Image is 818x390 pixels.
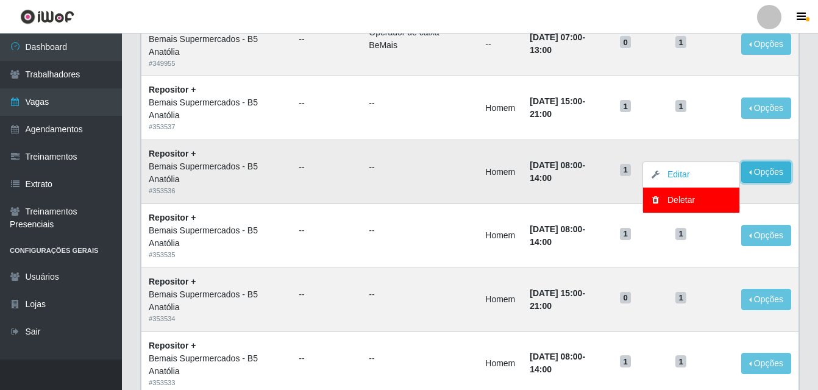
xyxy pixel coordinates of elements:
[149,213,196,222] strong: Repositor +
[741,353,791,374] button: Opções
[149,33,284,58] div: Bemais Supermercados - B5 Anatólia
[530,237,552,247] time: 14:00
[530,45,552,55] time: 13:00
[741,225,791,246] button: Opções
[530,160,585,183] strong: -
[675,228,686,240] span: 1
[299,97,354,110] ul: --
[478,12,522,76] td: --
[530,352,585,374] strong: -
[530,160,582,170] time: [DATE] 08:00
[620,100,631,112] span: 1
[530,352,582,361] time: [DATE] 08:00
[655,194,727,207] div: Deletar
[149,341,196,350] strong: Repositor +
[530,288,582,298] time: [DATE] 15:00
[530,288,585,311] strong: -
[369,97,471,110] ul: --
[299,288,354,301] ul: --
[675,355,686,367] span: 1
[530,301,552,311] time: 21:00
[369,161,471,174] ul: --
[530,109,552,119] time: 21:00
[530,32,582,42] time: [DATE] 07:00
[478,140,522,204] td: Homem
[675,292,686,304] span: 1
[369,224,471,237] ul: --
[299,161,354,174] ul: --
[149,122,284,132] div: # 353537
[149,314,284,324] div: # 353534
[149,288,284,314] div: Bemais Supermercados - B5 Anatólia
[655,169,690,179] a: Editar
[149,277,196,286] strong: Repositor +
[741,161,791,183] button: Opções
[620,164,631,176] span: 1
[299,224,354,237] ul: --
[620,355,631,367] span: 1
[530,173,552,183] time: 14:00
[149,96,284,122] div: Bemais Supermercados - B5 Anatólia
[741,97,791,119] button: Opções
[530,364,552,374] time: 14:00
[369,288,471,301] ul: --
[149,352,284,378] div: Bemais Supermercados - B5 Anatólia
[149,149,196,158] strong: Repositor +
[149,58,284,69] div: # 349955
[620,36,631,48] span: 0
[741,34,791,55] button: Opções
[530,96,582,106] time: [DATE] 15:00
[149,160,284,186] div: Bemais Supermercados - B5 Anatólia
[149,85,196,94] strong: Repositor +
[299,352,354,365] ul: --
[620,292,631,304] span: 0
[530,224,582,234] time: [DATE] 08:00
[299,33,354,46] ul: --
[675,36,686,48] span: 1
[20,9,74,24] img: CoreUI Logo
[675,100,686,112] span: 1
[530,96,585,119] strong: -
[149,250,284,260] div: # 353535
[478,76,522,140] td: Homem
[530,224,585,247] strong: -
[478,204,522,268] td: Homem
[369,352,471,365] ul: --
[741,289,791,310] button: Opções
[369,26,471,52] li: Operador de caixa - BeMais
[620,228,631,240] span: 1
[149,378,284,388] div: # 353533
[149,186,284,196] div: # 353536
[478,268,522,331] td: Homem
[149,224,284,250] div: Bemais Supermercados - B5 Anatólia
